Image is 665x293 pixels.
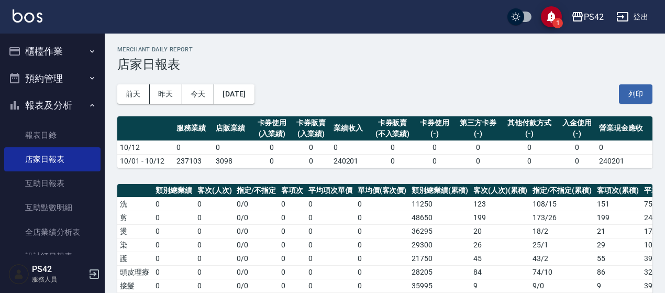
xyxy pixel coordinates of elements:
th: 平均項次單價 [306,184,355,198]
td: 3098 [213,154,252,168]
div: (-) [504,128,555,139]
td: 0 [454,140,502,154]
div: (-) [560,128,594,139]
td: 0 [292,154,331,168]
div: (入業績) [255,128,289,139]
td: 0 [213,140,252,154]
td: 0 [153,197,195,211]
td: 10/01 - 10/12 [117,154,174,168]
td: 25 / 1 [530,238,594,252]
td: 0 / 0 [234,265,279,279]
td: 11250 [409,197,471,211]
td: 0 [454,154,502,168]
td: 0 / 0 [234,211,279,224]
td: 0 [306,279,355,292]
td: 0 [252,154,292,168]
td: 洗 [117,197,153,211]
div: (-) [457,128,499,139]
td: 0 [502,154,558,168]
td: 0 / 0 [234,279,279,292]
td: 0 [252,140,292,154]
th: 類別總業績(累積) [409,184,471,198]
th: 客次(人次)(累積) [471,184,530,198]
td: 0 [558,154,597,168]
button: save [541,6,562,27]
td: 頭皮理療 [117,265,153,279]
table: a dense table [117,116,652,168]
a: 互助點數明細 [4,196,101,220]
div: 其他付款方式 [504,117,555,128]
td: 9 [594,279,641,292]
h5: PS42 [32,264,85,275]
button: 預約管理 [4,65,101,92]
td: 0 [279,238,306,252]
td: 48650 [409,211,471,224]
img: Logo [13,9,42,23]
div: 入金使用 [560,117,594,128]
td: 0 [279,197,306,211]
button: 昨天 [150,84,182,104]
td: 0 [279,265,306,279]
td: 20 [471,224,530,238]
a: 報表目錄 [4,123,101,147]
td: 123 [471,197,530,211]
td: 199 [594,211,641,224]
div: 卡券使用 [418,117,452,128]
a: 全店業績分析表 [4,220,101,244]
td: 0 [279,252,306,265]
td: 0 [153,224,195,238]
h3: 店家日報表 [117,57,652,72]
td: 0 [153,252,195,265]
p: 服務人員 [32,275,85,284]
th: 店販業績 [213,116,252,141]
td: 0 [355,238,409,252]
th: 類別總業績 [153,184,195,198]
td: 0 [153,279,195,292]
div: (-) [418,128,452,139]
td: 0 [355,211,409,224]
td: 237103 [174,154,213,168]
td: 0 [415,140,455,154]
td: 36295 [409,224,471,238]
th: 營業現金應收 [596,116,652,141]
a: 互助日報表 [4,171,101,196]
td: 0 [355,279,409,292]
th: 客項次 [279,184,306,198]
td: 35995 [409,279,471,292]
td: 29 [594,238,641,252]
td: 10/12 [117,140,174,154]
td: 45 [471,252,530,265]
td: 43 / 2 [530,252,594,265]
td: 0 [355,265,409,279]
th: 客次(人次) [195,184,235,198]
td: 0 [355,252,409,265]
td: 0 [292,140,331,154]
div: 卡券販賣 [294,117,328,128]
td: 28205 [409,265,471,279]
td: 9 [471,279,530,292]
td: 0 [195,279,235,292]
th: 客項次(累積) [594,184,641,198]
th: 服務業績 [174,116,213,141]
td: 0 [279,279,306,292]
td: 0 [195,197,235,211]
td: 21 [594,224,641,238]
a: 設計師日報表 [4,244,101,268]
td: 燙 [117,224,153,238]
td: 0 / 0 [234,224,279,238]
td: 74 / 10 [530,265,594,279]
td: 0 [195,224,235,238]
div: (入業績) [294,128,328,139]
td: 0 [355,224,409,238]
td: 26 [471,238,530,252]
td: 108 / 15 [530,197,594,211]
div: 卡券販賣 [372,117,412,128]
button: 今天 [182,84,215,104]
td: 0 [370,140,415,154]
img: Person [8,264,29,285]
td: 0 [306,238,355,252]
td: 0 [355,197,409,211]
td: 21750 [409,252,471,265]
td: 0 [195,252,235,265]
td: 0 [306,211,355,224]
